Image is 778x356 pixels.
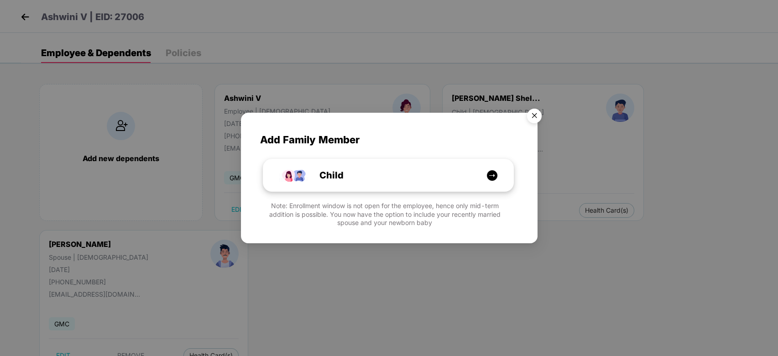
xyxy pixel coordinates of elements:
[486,170,498,181] img: icon
[278,159,310,191] img: icon
[522,105,547,130] img: svg+xml;base64,PHN2ZyB4bWxucz0iaHR0cDovL3d3dy53My5vcmcvMjAwMC9zdmciIHdpZHRoPSI1NiIgaGVpZ2h0PSI1Ni...
[299,168,344,183] span: Child
[260,202,518,227] div: Note: Enrollment window is not open for the employee, hence only mid-term addition is possible. Y...
[522,104,546,129] button: Close
[260,132,518,148] span: Add Family Member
